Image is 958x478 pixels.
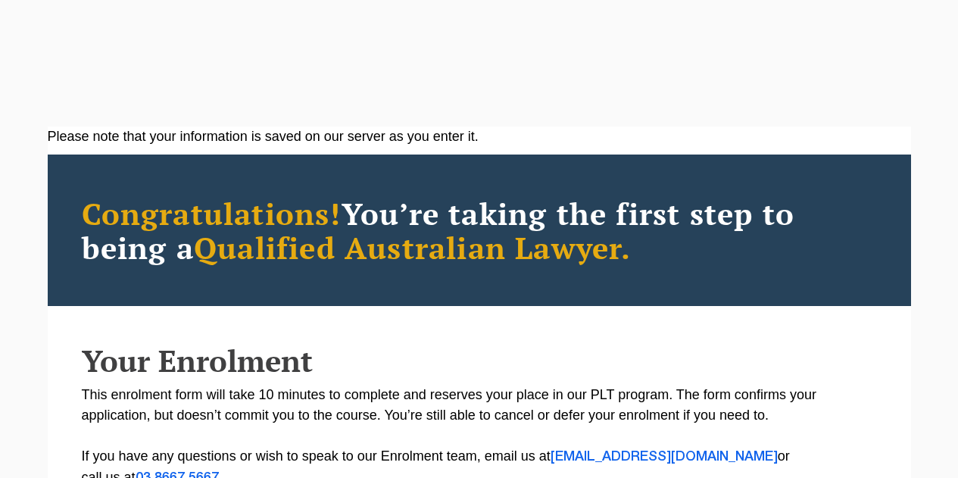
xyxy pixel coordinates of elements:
span: Congratulations! [82,193,342,233]
div: Please note that your information is saved on our server as you enter it. [48,127,911,147]
h2: Your Enrolment [82,344,877,377]
h2: You’re taking the first step to being a [82,196,877,264]
span: Qualified Australian Lawyer. [194,227,632,267]
a: [EMAIL_ADDRESS][DOMAIN_NAME] [551,451,778,463]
